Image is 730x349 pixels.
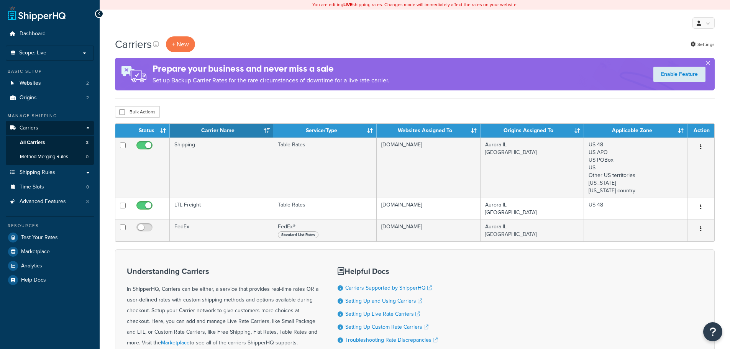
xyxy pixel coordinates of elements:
[345,336,438,344] a: Troubleshooting Rate Discrepancies
[86,184,89,190] span: 0
[584,138,687,198] td: US 48 US APO US POBox US Other US territories [US_STATE] [US_STATE] country
[345,323,428,331] a: Setting Up Custom Rate Carriers
[6,195,94,209] li: Advanced Features
[584,124,687,138] th: Applicable Zone: activate to sort column ascending
[6,150,94,164] li: Method Merging Rules
[343,1,353,8] b: LIVE
[170,220,273,241] td: FedEx
[6,136,94,150] a: All Carriers 3
[584,198,687,220] td: US 48
[166,36,195,52] button: + New
[21,249,50,255] span: Marketplace
[6,180,94,194] li: Time Slots
[6,27,94,41] a: Dashboard
[6,121,94,135] a: Carriers
[481,124,584,138] th: Origins Assigned To: activate to sort column ascending
[115,37,152,52] h1: Carriers
[6,136,94,150] li: All Carriers
[20,80,41,87] span: Websites
[345,310,420,318] a: Setting Up Live Rate Carriers
[19,50,46,56] span: Scope: Live
[377,220,480,241] td: [DOMAIN_NAME]
[153,75,389,86] p: Set up Backup Carrier Rates for the rare circumstances of downtime for a live rate carrier.
[21,234,58,241] span: Test Your Rates
[115,106,160,118] button: Bulk Actions
[127,267,318,275] h3: Understanding Carriers
[130,124,170,138] th: Status: activate to sort column ascending
[273,198,377,220] td: Table Rates
[481,220,584,241] td: Aurora IL [GEOGRAPHIC_DATA]
[170,124,273,138] th: Carrier Name: activate to sort column ascending
[6,76,94,90] a: Websites 2
[345,297,422,305] a: Setting Up and Using Carriers
[703,322,722,341] button: Open Resource Center
[127,267,318,348] div: In ShipperHQ, Carriers can be either, a service that provides real-time rates OR a user-defined r...
[161,339,190,347] a: Marketplace
[20,184,44,190] span: Time Slots
[345,284,432,292] a: Carriers Supported by ShipperHQ
[21,263,42,269] span: Analytics
[21,277,46,283] span: Help Docs
[20,139,45,146] span: All Carriers
[170,198,273,220] td: LTL Freight
[20,169,55,176] span: Shipping Rules
[691,39,715,50] a: Settings
[6,165,94,180] a: Shipping Rules
[153,62,389,75] h4: Prepare your business and never miss a sale
[6,259,94,273] a: Analytics
[6,68,94,75] div: Basic Setup
[481,198,584,220] td: Aurora IL [GEOGRAPHIC_DATA]
[481,138,584,198] td: Aurora IL [GEOGRAPHIC_DATA]
[20,154,68,160] span: Method Merging Rules
[653,67,705,82] a: Enable Feature
[86,139,89,146] span: 3
[687,124,714,138] th: Action
[273,138,377,198] td: Table Rates
[273,124,377,138] th: Service/Type: activate to sort column ascending
[6,231,94,244] a: Test Your Rates
[20,95,37,101] span: Origins
[6,245,94,259] a: Marketplace
[338,267,438,275] h3: Helpful Docs
[8,6,66,21] a: ShipperHQ Home
[6,113,94,119] div: Manage Shipping
[6,91,94,105] li: Origins
[278,231,318,238] span: Standard List Rates
[86,154,89,160] span: 0
[377,138,480,198] td: [DOMAIN_NAME]
[86,198,89,205] span: 3
[377,198,480,220] td: [DOMAIN_NAME]
[6,223,94,229] div: Resources
[273,220,377,241] td: FedEx®
[20,31,46,37] span: Dashboard
[6,76,94,90] li: Websites
[6,180,94,194] a: Time Slots 0
[377,124,480,138] th: Websites Assigned To: activate to sort column ascending
[6,121,94,165] li: Carriers
[86,80,89,87] span: 2
[170,138,273,198] td: Shipping
[20,125,38,131] span: Carriers
[6,195,94,209] a: Advanced Features 3
[20,198,66,205] span: Advanced Features
[86,95,89,101] span: 2
[6,91,94,105] a: Origins 2
[6,150,94,164] a: Method Merging Rules 0
[115,58,153,90] img: ad-rules-rateshop-fe6ec290ccb7230408bd80ed9643f0289d75e0ffd9eb532fc0e269fcd187b520.png
[6,273,94,287] a: Help Docs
